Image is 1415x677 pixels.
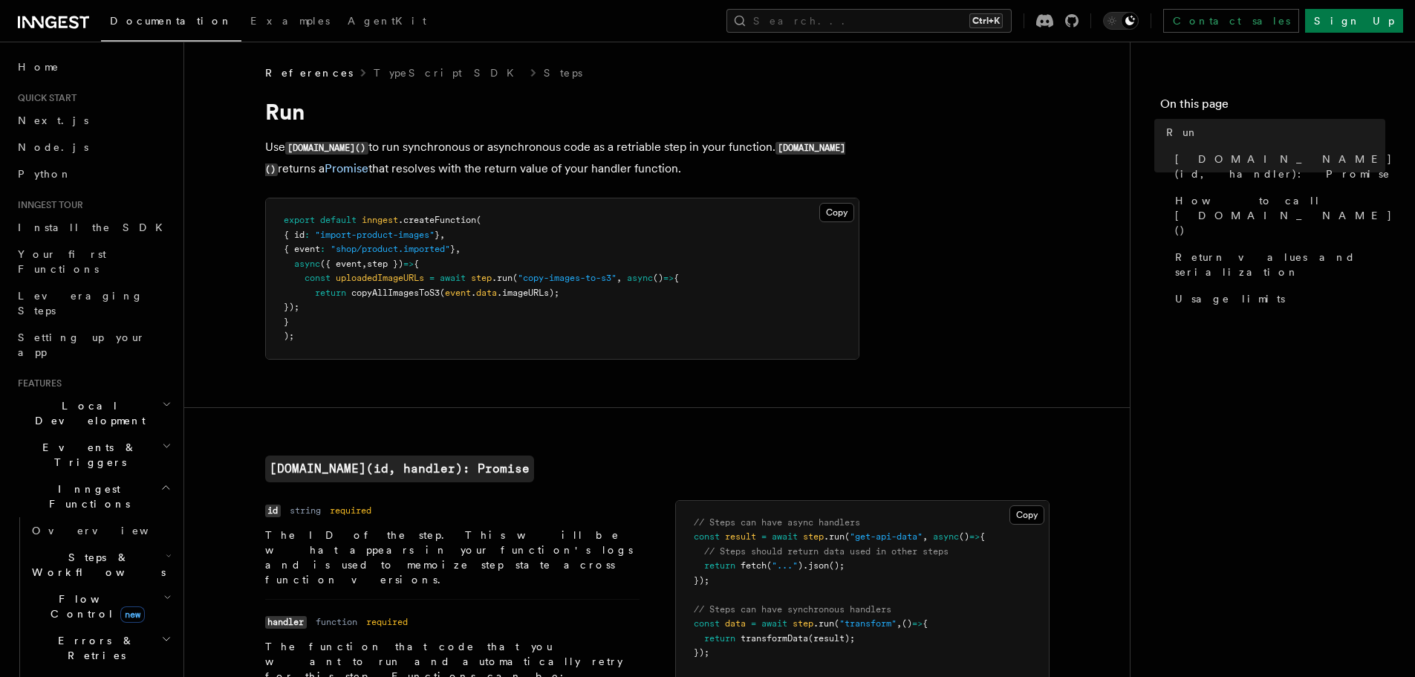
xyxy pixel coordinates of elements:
span: }); [694,647,709,658]
a: Return values and serialization [1169,244,1385,285]
span: Features [12,378,62,389]
span: // Steps can have async handlers [694,517,860,528]
span: Setting up your app [18,331,146,358]
span: , [440,230,445,240]
span: async [627,273,653,283]
button: Flow Controlnew [26,586,175,627]
button: Errors & Retries [26,627,175,669]
a: How to call [DOMAIN_NAME]() [1169,187,1385,244]
span: "shop/product.imported" [331,244,450,254]
span: default [320,215,357,225]
span: fetch [741,560,767,571]
kbd: Ctrl+K [969,13,1003,28]
span: { [414,259,419,269]
span: Your first Functions [18,248,106,275]
a: Node.js [12,134,175,161]
a: Run [1160,119,1385,146]
span: ); [284,331,294,341]
span: "copy-images-to-s3" [518,273,617,283]
span: await [772,531,798,542]
span: , [362,259,367,269]
span: () [959,531,969,542]
span: step [793,618,813,629]
button: Events & Triggers [12,434,175,476]
code: [DOMAIN_NAME](id, handler): Promise [265,456,534,482]
span: const [305,273,331,283]
span: : [320,244,325,254]
span: ) [798,560,803,571]
span: Events & Triggers [12,440,162,470]
a: Setting up your app [12,324,175,366]
span: Leveraging Steps [18,290,143,317]
span: { event [284,244,320,254]
a: Your first Functions [12,241,175,282]
span: = [429,273,435,283]
code: [DOMAIN_NAME]() [265,142,846,176]
code: [DOMAIN_NAME]() [285,142,368,155]
span: // Steps can have synchronous handlers [694,604,891,615]
span: }); [694,575,709,586]
span: Quick start [12,92,77,104]
span: Inngest Functions [12,482,160,511]
span: return [704,560,735,571]
a: Sign Up [1305,9,1403,33]
a: Contact sales [1163,9,1299,33]
span: Run [1166,125,1199,140]
span: }); [284,302,299,312]
span: Documentation [110,15,232,27]
span: ( [513,273,518,283]
a: Documentation [101,4,241,42]
dd: required [330,505,371,516]
span: () [902,618,912,629]
p: The ID of the step. This will be what appears in your function's logs and is used to memoize step... [265,528,640,587]
span: "transform" [839,618,897,629]
span: => [912,618,923,629]
span: } [450,244,455,254]
button: Search...Ctrl+K [726,9,1012,33]
span: { [674,273,679,283]
a: Examples [241,4,339,40]
span: References [265,65,353,80]
span: () [653,273,663,283]
span: transformData [741,633,808,644]
span: await [440,273,466,283]
span: => [969,531,980,542]
span: step }) [367,259,403,269]
span: How to call [DOMAIN_NAME]() [1175,193,1393,238]
span: { [980,531,985,542]
dd: function [316,616,357,628]
p: Use to run synchronous or asynchronous code as a retriable step in your function. returns a that ... [265,137,859,180]
a: Usage limits [1169,285,1385,312]
span: Inngest tour [12,199,83,211]
span: .run [813,618,834,629]
span: { id [284,230,305,240]
span: return [704,633,735,644]
span: } [435,230,440,240]
span: Local Development [12,398,162,428]
a: Home [12,54,175,80]
span: .imageURLs); [497,288,559,298]
button: Copy [819,203,854,222]
span: Install the SDK [18,221,172,233]
span: } [284,317,289,327]
span: Home [18,59,59,74]
span: ( [476,215,481,225]
span: , [923,531,928,542]
span: { [923,618,928,629]
a: Install the SDK [12,214,175,241]
span: . [471,288,476,298]
span: export [284,215,315,225]
span: ( [767,560,772,571]
span: .run [492,273,513,283]
span: Return values and serialization [1175,250,1385,279]
span: data [725,618,746,629]
button: Local Development [12,392,175,434]
span: => [403,259,414,269]
span: "get-api-data" [850,531,923,542]
h4: On this page [1160,95,1385,119]
span: "..." [772,560,798,571]
span: event [445,288,471,298]
dd: string [290,505,321,516]
a: [DOMAIN_NAME](id, handler): Promise [1169,146,1385,187]
span: // Steps should return data used in other steps [704,546,949,557]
